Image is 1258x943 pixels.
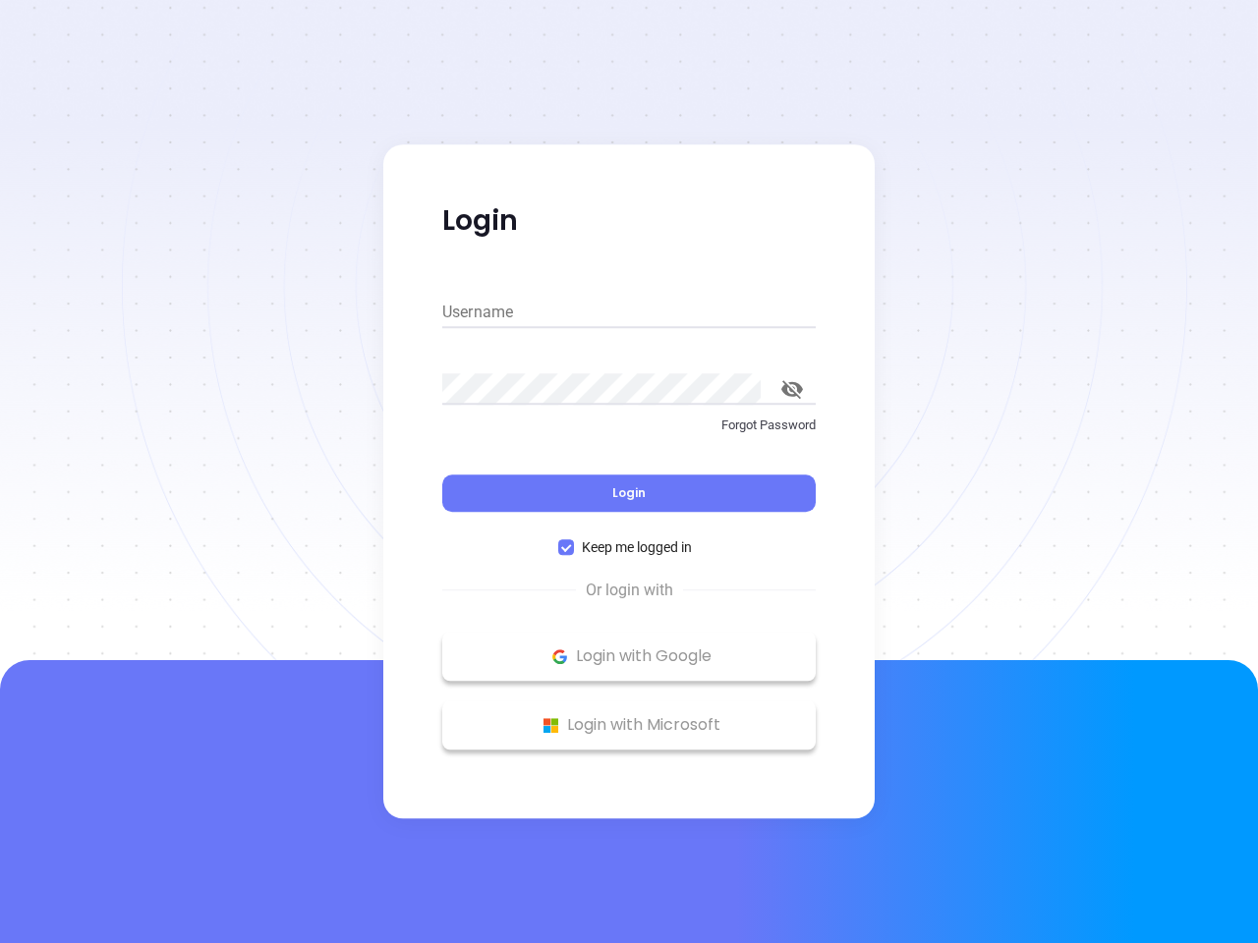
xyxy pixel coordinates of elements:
p: Login [442,203,816,239]
img: Google Logo [547,644,572,669]
button: Google Logo Login with Google [442,632,816,681]
p: Login with Google [452,641,806,671]
p: Forgot Password [442,416,816,435]
button: Login [442,474,816,512]
button: toggle password visibility [769,365,816,413]
img: Microsoft Logo [539,713,563,738]
span: Keep me logged in [574,536,700,558]
button: Microsoft Logo Login with Microsoft [442,700,816,749]
p: Login with Microsoft [452,710,806,740]
span: Or login with [576,579,683,602]
span: Login [612,484,646,501]
a: Forgot Password [442,416,816,451]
